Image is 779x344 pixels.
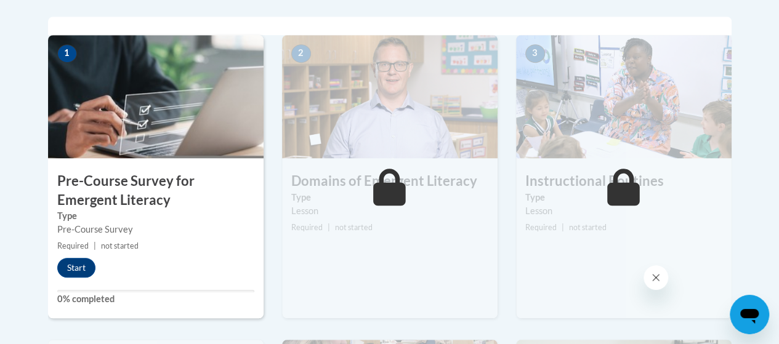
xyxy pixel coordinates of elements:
div: Lesson [291,204,488,218]
h3: Domains of Emergent Literacy [282,172,498,191]
span: Required [57,241,89,250]
label: Type [57,209,254,223]
span: | [94,241,96,250]
span: not started [101,241,139,250]
iframe: Button to launch messaging window [730,295,769,334]
label: Type [291,191,488,204]
div: Lesson [525,204,722,218]
span: Hi. How can we help? [7,9,100,18]
span: Required [525,223,557,232]
button: Start [57,258,95,278]
span: 2 [291,44,311,63]
span: 3 [525,44,545,63]
span: not started [335,223,373,232]
img: Course Image [516,35,732,158]
span: | [562,223,564,232]
img: Course Image [282,35,498,158]
h3: Instructional Routines [516,172,732,191]
img: Course Image [48,35,264,158]
span: not started [569,223,607,232]
span: | [328,223,330,232]
span: 1 [57,44,77,63]
span: Required [291,223,323,232]
iframe: Close message [644,265,668,290]
div: Pre-Course Survey [57,223,254,236]
label: Type [525,191,722,204]
h3: Pre-Course Survey for Emergent Literacy [48,172,264,210]
label: 0% completed [57,292,254,306]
